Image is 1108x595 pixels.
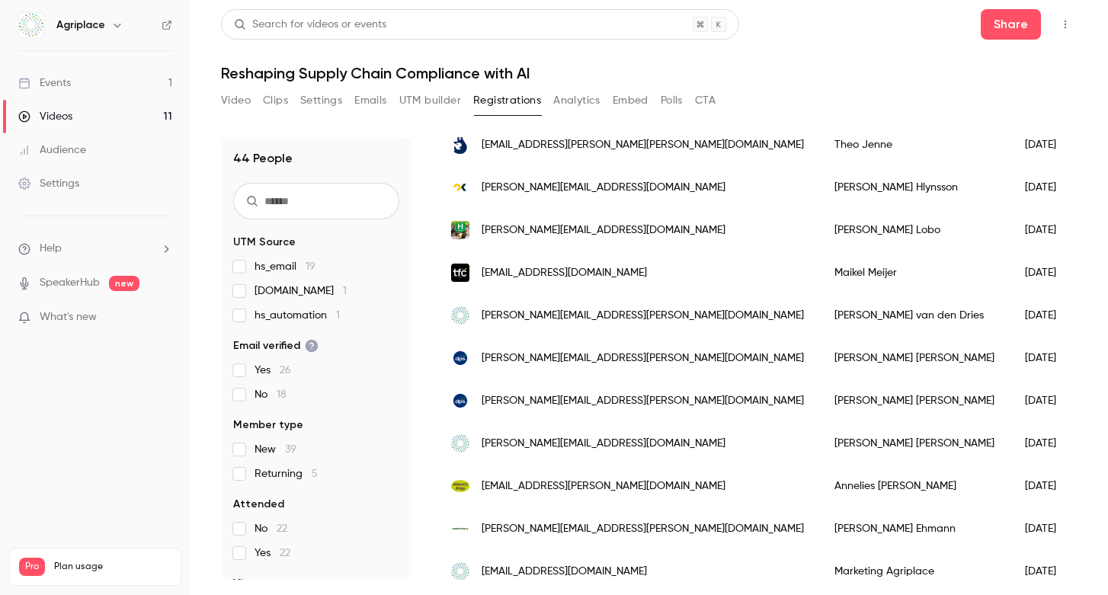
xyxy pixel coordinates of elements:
button: Analytics [553,88,600,113]
span: [EMAIL_ADDRESS][DOMAIN_NAME] [482,265,647,281]
button: Registrations [473,88,541,113]
img: Agriplace [19,13,43,37]
span: 19 [306,261,315,272]
span: [EMAIL_ADDRESS][DOMAIN_NAME] [482,564,647,580]
span: Help [40,241,62,257]
span: [EMAIL_ADDRESS][PERSON_NAME][DOMAIN_NAME] [482,478,725,494]
div: [DATE] [1010,465,1087,507]
img: ok.is [451,178,469,197]
img: widmann-fruechte.de [451,136,469,154]
span: Yes [255,363,291,378]
span: New [255,442,296,457]
span: hs_email [255,259,315,274]
span: 22 [277,523,287,534]
div: [PERSON_NAME] van den Dries [819,294,1010,337]
div: [DATE] [1010,209,1087,251]
span: [EMAIL_ADDRESS][PERSON_NAME][PERSON_NAME][DOMAIN_NAME] [482,137,804,153]
button: CTA [695,88,716,113]
img: hallsbv.nl [451,221,469,239]
img: dpsltd.com [451,392,469,410]
div: [DATE] [1010,337,1087,379]
span: hs_automation [255,308,340,323]
img: greenyardfresh.de [451,520,469,538]
div: [DATE] [1010,166,1087,209]
div: [PERSON_NAME] Hlynsson [819,166,1010,209]
h1: Reshaping Supply Chain Compliance with AI [221,64,1078,82]
span: 1 [336,310,340,321]
div: [DATE] [1010,422,1087,465]
h1: 44 People [233,149,293,168]
img: agriplace.com [451,306,469,325]
span: 22 [280,548,290,558]
div: Marketing Agriplace [819,550,1010,593]
span: [PERSON_NAME][EMAIL_ADDRESS][PERSON_NAME][DOMAIN_NAME] [482,393,804,409]
div: Settings [18,176,79,191]
span: Yes [255,545,290,561]
button: Emails [354,88,386,113]
span: UTM Source [233,235,296,250]
div: [PERSON_NAME] [PERSON_NAME] [819,379,1010,422]
div: [PERSON_NAME] [PERSON_NAME] [819,422,1010,465]
iframe: Noticeable Trigger [154,311,172,325]
div: [PERSON_NAME] Lobo [819,209,1010,251]
button: Clips [263,88,288,113]
span: Email verified [233,338,319,353]
button: Polls [661,88,683,113]
span: 5 [312,469,318,479]
button: Share [981,9,1041,40]
span: 18 [277,389,287,400]
div: [PERSON_NAME] Ehmann [819,507,1010,550]
span: 39 [285,444,296,455]
div: Maikel Meijer [819,251,1010,294]
button: Top Bar Actions [1053,12,1078,37]
span: [DOMAIN_NAME] [255,283,347,299]
img: agriplace.com [451,434,469,453]
span: No [255,387,287,402]
div: Annelies [PERSON_NAME] [819,465,1010,507]
div: Audience [18,142,86,158]
li: help-dropdown-opener [18,241,172,257]
img: agriplace.com [451,562,469,581]
button: Settings [300,88,342,113]
span: [PERSON_NAME][EMAIL_ADDRESS][PERSON_NAME][DOMAIN_NAME] [482,350,804,366]
span: [PERSON_NAME][EMAIL_ADDRESS][DOMAIN_NAME] [482,436,725,452]
div: [DATE] [1010,251,1087,294]
div: [DATE] [1010,123,1087,166]
button: Video [221,88,251,113]
div: Theo Jenne [819,123,1010,166]
a: SpeakerHub [40,275,100,291]
span: [PERSON_NAME][EMAIL_ADDRESS][DOMAIN_NAME] [482,180,725,196]
h6: Agriplace [56,18,105,33]
div: [DATE] [1010,379,1087,422]
div: Search for videos or events [234,17,386,33]
div: [PERSON_NAME] [PERSON_NAME] [819,337,1010,379]
img: naturespride.nl [451,477,469,495]
img: dpsltd.com [451,349,469,367]
div: Videos [18,109,72,124]
button: UTM builder [399,88,461,113]
span: Attended [233,497,284,512]
span: Views [233,576,263,591]
span: [PERSON_NAME][EMAIL_ADDRESS][PERSON_NAME][DOMAIN_NAME] [482,308,804,324]
span: 26 [280,365,291,376]
div: [DATE] [1010,507,1087,550]
span: No [255,521,287,536]
span: Pro [19,558,45,576]
span: Returning [255,466,318,481]
span: What's new [40,309,97,325]
button: Embed [613,88,648,113]
div: [DATE] [1010,294,1087,337]
span: [PERSON_NAME][EMAIL_ADDRESS][PERSON_NAME][DOMAIN_NAME] [482,521,804,537]
span: new [109,276,139,291]
span: Member type [233,417,303,433]
span: [PERSON_NAME][EMAIL_ADDRESS][DOMAIN_NAME] [482,222,725,238]
div: Events [18,75,71,91]
span: Plan usage [54,561,171,573]
img: tfc-holland.nl [451,264,469,282]
span: 1 [343,286,347,296]
div: [DATE] [1010,550,1087,593]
